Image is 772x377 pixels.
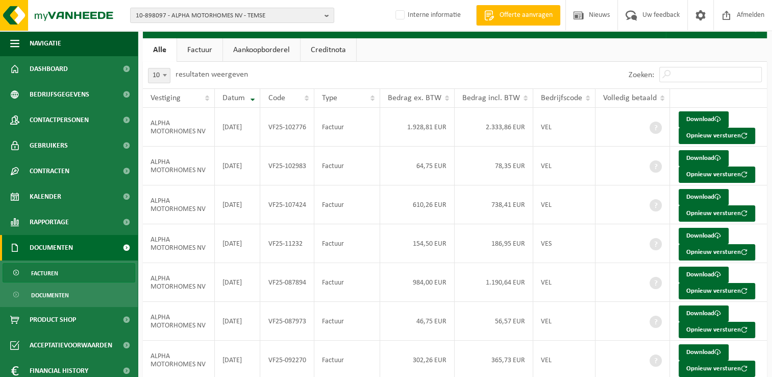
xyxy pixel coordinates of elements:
[260,185,314,224] td: VF25-107424
[455,185,533,224] td: 738,41 EUR
[679,322,755,338] button: Opnieuw versturen
[130,8,334,23] button: 10-898097 - ALPHA MOTORHOMES NV - TEMSE
[268,94,285,102] span: Code
[314,263,380,302] td: Factuur
[679,228,729,244] a: Download
[533,224,595,263] td: VES
[533,108,595,147] td: VEL
[679,111,729,128] a: Download
[380,108,455,147] td: 1.928,81 EUR
[136,8,320,23] span: 10-898097 - ALPHA MOTORHOMES NV - TEMSE
[679,128,755,144] button: Opnieuw versturen
[260,302,314,341] td: VF25-087973
[462,94,520,102] span: Bedrag incl. BTW
[455,147,533,185] td: 78,35 EUR
[322,94,337,102] span: Type
[215,185,260,224] td: [DATE]
[215,147,260,185] td: [DATE]
[143,224,215,263] td: ALPHA MOTORHOMES NV
[260,108,314,147] td: VF25-102776
[301,38,356,62] a: Creditnota
[31,286,69,305] span: Documenten
[143,185,215,224] td: ALPHA MOTORHOMES NV
[30,333,112,358] span: Acceptatievoorwaarden
[143,263,215,302] td: ALPHA MOTORHOMES NV
[215,108,260,147] td: [DATE]
[679,305,729,322] a: Download
[30,235,73,261] span: Documenten
[143,38,177,62] a: Alle
[380,185,455,224] td: 610,26 EUR
[314,224,380,263] td: Factuur
[30,184,61,209] span: Kalender
[176,70,248,79] label: resultaten weergeven
[380,263,455,302] td: 984,00 EUR
[541,94,582,102] span: Bedrijfscode
[260,147,314,185] td: VF25-102983
[148,68,170,83] span: 10
[533,302,595,341] td: VEL
[314,147,380,185] td: Factuur
[30,133,68,158] span: Gebruikers
[455,108,533,147] td: 2.333,86 EUR
[533,185,595,224] td: VEL
[3,263,135,282] a: Facturen
[380,147,455,185] td: 64,75 EUR
[151,94,181,102] span: Vestiging
[497,10,555,20] span: Offerte aanvragen
[603,94,657,102] span: Volledig betaald
[314,302,380,341] td: Factuur
[215,224,260,263] td: [DATE]
[30,158,69,184] span: Contracten
[30,56,68,82] span: Dashboard
[679,167,755,183] button: Opnieuw versturen
[148,68,170,83] span: 10
[679,244,755,261] button: Opnieuw versturen
[380,224,455,263] td: 154,50 EUR
[679,205,755,222] button: Opnieuw versturen
[388,94,441,102] span: Bedrag ex. BTW
[679,283,755,299] button: Opnieuw versturen
[215,263,260,302] td: [DATE]
[679,150,729,167] a: Download
[455,302,533,341] td: 56,57 EUR
[679,189,729,205] a: Download
[3,285,135,304] a: Documenten
[679,344,729,361] a: Download
[30,307,76,333] span: Product Shop
[380,302,455,341] td: 46,75 EUR
[679,361,755,377] button: Opnieuw versturen
[30,31,61,56] span: Navigatie
[455,263,533,302] td: 1.190,64 EUR
[533,147,595,185] td: VEL
[679,267,729,283] a: Download
[314,108,380,147] td: Factuur
[260,263,314,302] td: VF25-087894
[314,185,380,224] td: Factuur
[143,147,215,185] td: ALPHA MOTORHOMES NV
[30,107,89,133] span: Contactpersonen
[223,38,300,62] a: Aankoopborderel
[222,94,245,102] span: Datum
[533,263,595,302] td: VEL
[476,5,560,26] a: Offerte aanvragen
[629,71,654,79] label: Zoeken:
[455,224,533,263] td: 186,95 EUR
[177,38,222,62] a: Factuur
[143,302,215,341] td: ALPHA MOTORHOMES NV
[215,302,260,341] td: [DATE]
[30,209,69,235] span: Rapportage
[31,264,58,283] span: Facturen
[30,82,89,107] span: Bedrijfsgegevens
[143,108,215,147] td: ALPHA MOTORHOMES NV
[393,8,461,23] label: Interne informatie
[260,224,314,263] td: VF25-11232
